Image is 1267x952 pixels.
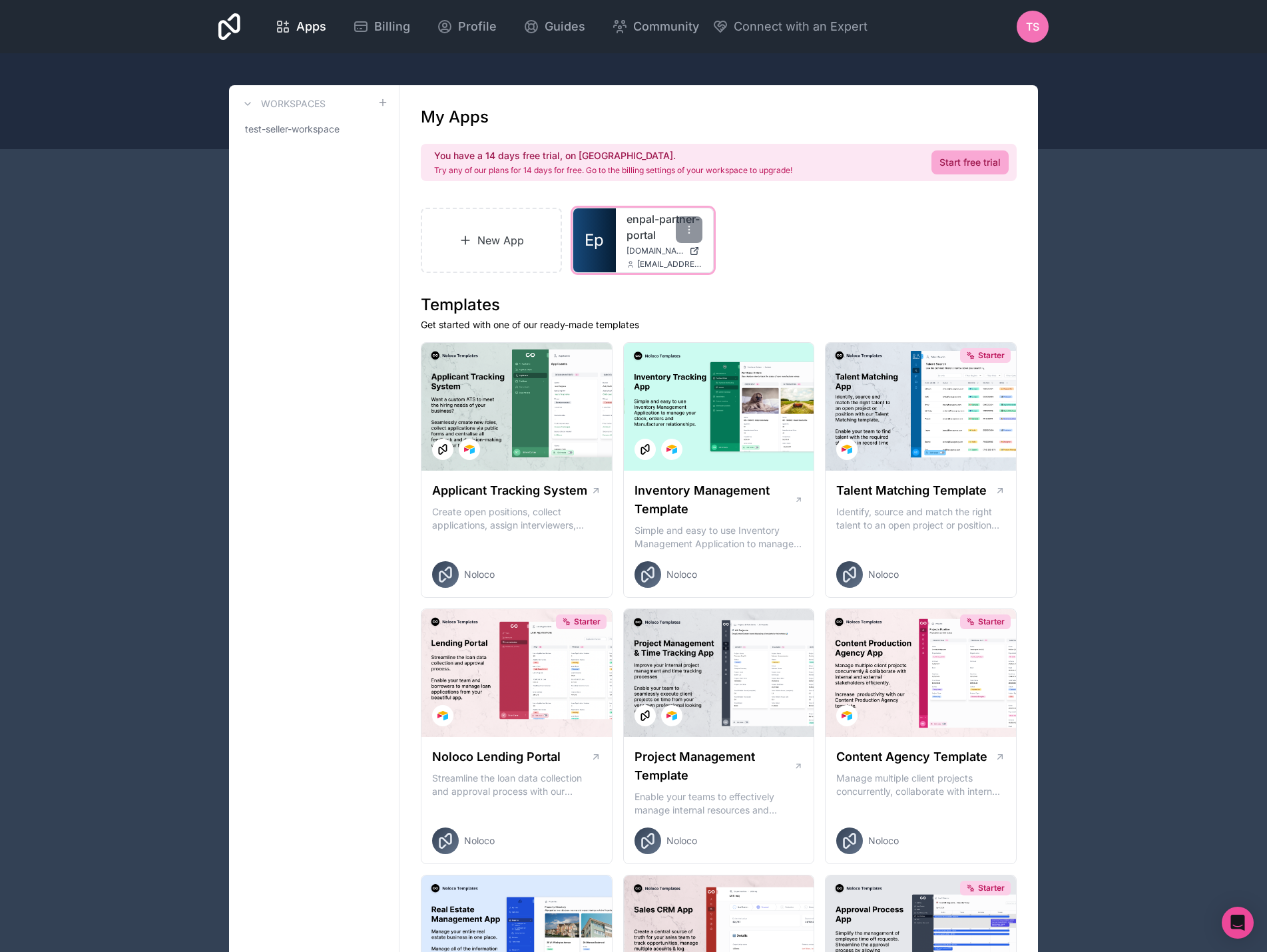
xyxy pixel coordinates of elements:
[633,17,699,36] span: Community
[240,96,326,112] a: Workspaces
[712,17,868,36] button: Connect with an Expert
[627,246,702,256] a: [DOMAIN_NAME]
[261,97,326,111] h3: Workspaces
[421,318,1017,332] p: Get started with one of our ready-made templates
[585,230,604,251] span: Ep
[245,122,340,136] span: test-seller-workspace
[627,211,702,243] a: enpal-partner-portal
[666,568,697,581] span: Noloco
[545,17,585,36] span: Guides
[240,117,388,141] a: test-seller-workspace
[634,748,794,785] h1: Project Management Template
[342,12,421,41] a: Billing
[931,150,1009,174] a: Start free trial
[666,834,697,847] span: Noloco
[464,834,495,847] span: Noloco
[836,772,1005,798] p: Manage multiple client projects concurrently, collaborate with internal and external stakeholders...
[634,524,804,551] p: Simple and easy to use Inventory Management Application to manage your stock, orders and Manufact...
[574,616,601,627] span: Starter
[666,444,677,455] img: Airtable Logo
[434,165,792,176] p: Try any of our plans for 14 days for free. Go to the billing settings of your workspace to upgrade!
[868,834,899,847] span: Noloco
[868,568,899,581] span: Noloco
[437,710,448,721] img: Airtable Logo
[842,444,852,455] img: Airtable Logo
[601,12,710,41] a: Community
[836,505,1005,532] p: Identify, source and match the right talent to an open project or position with our Talent Matchi...
[513,12,596,41] a: Guides
[842,710,852,721] img: Airtable Logo
[637,259,702,270] span: [EMAIL_ADDRESS][DOMAIN_NAME]
[573,208,616,272] a: Ep
[432,481,587,500] h1: Applicant Tracking System
[464,568,495,581] span: Noloco
[836,748,987,766] h1: Content Agency Template
[978,616,1005,627] span: Starter
[1222,907,1254,939] div: Open Intercom Messenger
[1026,19,1039,35] span: TS
[836,481,987,500] h1: Talent Matching Template
[432,748,561,766] h1: Noloco Lending Portal
[421,107,489,128] h1: My Apps
[426,12,507,41] a: Profile
[421,208,562,273] a: New App
[296,17,326,36] span: Apps
[374,17,410,36] span: Billing
[464,444,475,455] img: Airtable Logo
[627,246,684,256] span: [DOMAIN_NAME]
[421,294,1017,316] h1: Templates
[666,710,677,721] img: Airtable Logo
[978,350,1005,361] span: Starter
[734,17,868,36] span: Connect with an Expert
[978,883,1005,893] span: Starter
[432,772,601,798] p: Streamline the loan data collection and approval process with our Lending Portal template.
[634,481,794,519] h1: Inventory Management Template
[458,17,497,36] span: Profile
[434,149,792,162] h2: You have a 14 days free trial, on [GEOGRAPHIC_DATA].
[634,790,804,817] p: Enable your teams to effectively manage internal resources and execute client projects on time.
[432,505,601,532] p: Create open positions, collect applications, assign interviewers, centralise candidate feedback a...
[264,12,337,41] a: Apps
